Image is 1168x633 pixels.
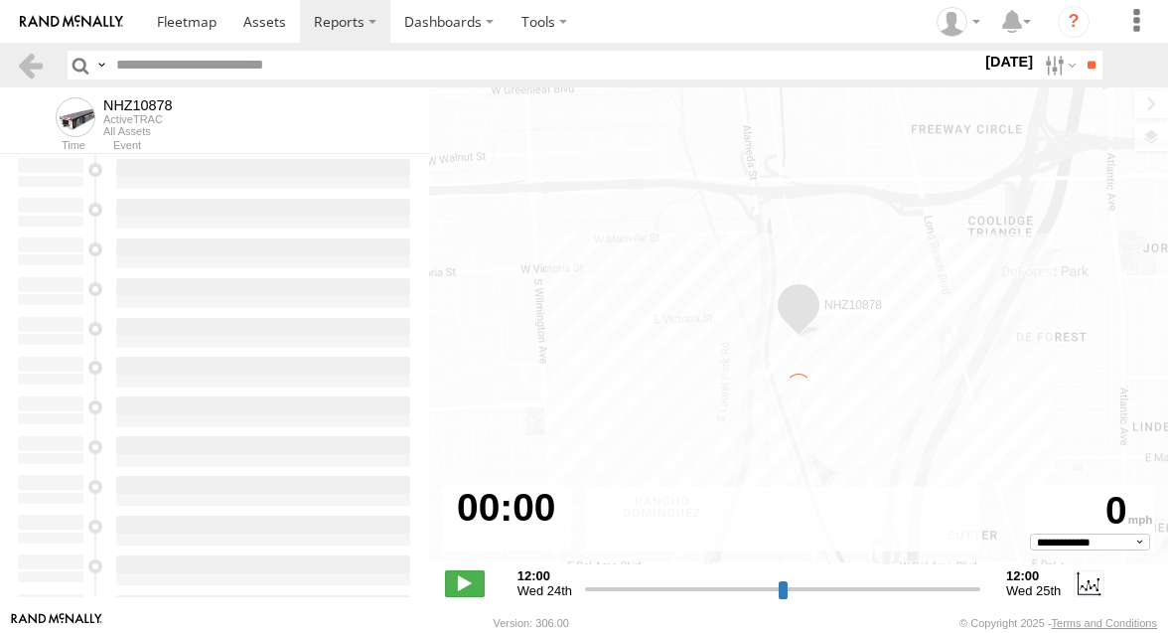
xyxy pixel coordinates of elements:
[959,617,1157,629] div: © Copyright 2025 -
[11,613,102,633] a: Visit our Website
[930,7,987,37] div: Zulema McIntosch
[103,125,173,137] div: All Assets
[103,113,173,125] div: ActiveTRAC
[517,583,572,598] span: Wed 24th
[445,570,485,596] label: Play/Stop
[1052,617,1157,629] a: Terms and Conditions
[1058,6,1090,38] i: ?
[20,15,123,29] img: rand-logo.svg
[1006,568,1061,583] strong: 12:00
[16,51,45,79] a: Back to previous Page
[93,51,109,79] label: Search Query
[103,97,173,113] div: NHZ10878 - View Asset History
[494,617,569,629] div: Version: 306.00
[517,568,572,583] strong: 12:00
[1006,583,1061,598] span: Wed 25th
[113,141,429,151] div: Event
[16,141,85,151] div: Time
[1029,489,1152,534] div: 0
[1037,51,1080,79] label: Search Filter Options
[981,51,1037,73] label: [DATE]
